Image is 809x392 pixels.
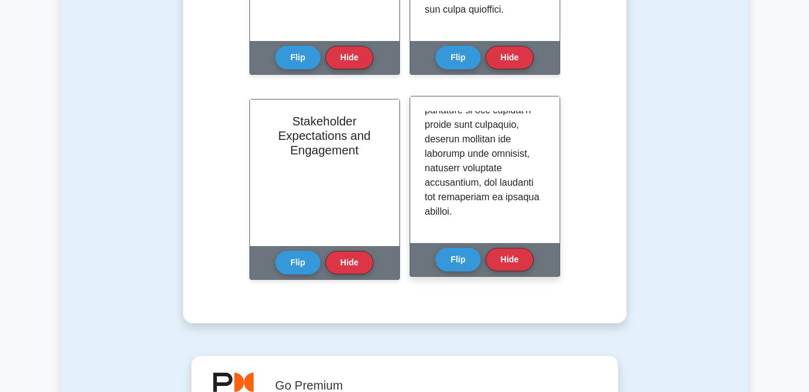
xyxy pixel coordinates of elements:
h2: Stakeholder Expectations and Engagement [264,114,385,157]
button: Hide [325,251,373,274]
button: Hide [486,46,534,69]
button: Hide [486,248,534,271]
button: Hide [325,46,373,69]
button: Flip [275,46,320,69]
button: Flip [275,251,320,274]
button: Flip [436,46,481,69]
button: Flip [436,248,481,271]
